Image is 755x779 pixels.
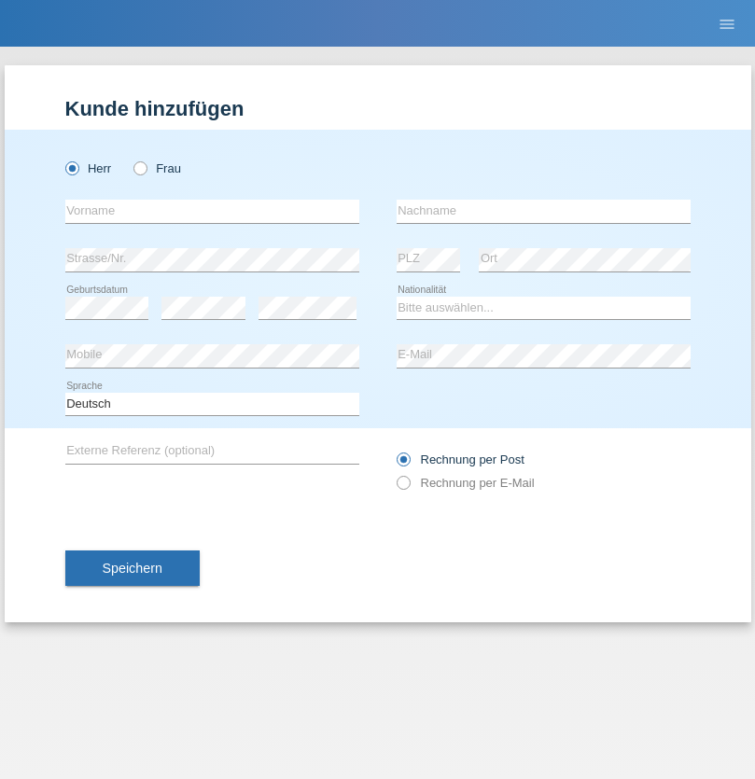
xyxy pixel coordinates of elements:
[103,561,162,576] span: Speichern
[65,97,691,120] h1: Kunde hinzufügen
[65,550,200,586] button: Speichern
[65,161,77,174] input: Herr
[133,161,181,175] label: Frau
[718,15,736,34] i: menu
[397,452,524,466] label: Rechnung per Post
[397,476,409,499] input: Rechnung per E-Mail
[708,18,746,29] a: menu
[397,452,409,476] input: Rechnung per Post
[65,161,112,175] label: Herr
[133,161,146,174] input: Frau
[397,476,535,490] label: Rechnung per E-Mail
